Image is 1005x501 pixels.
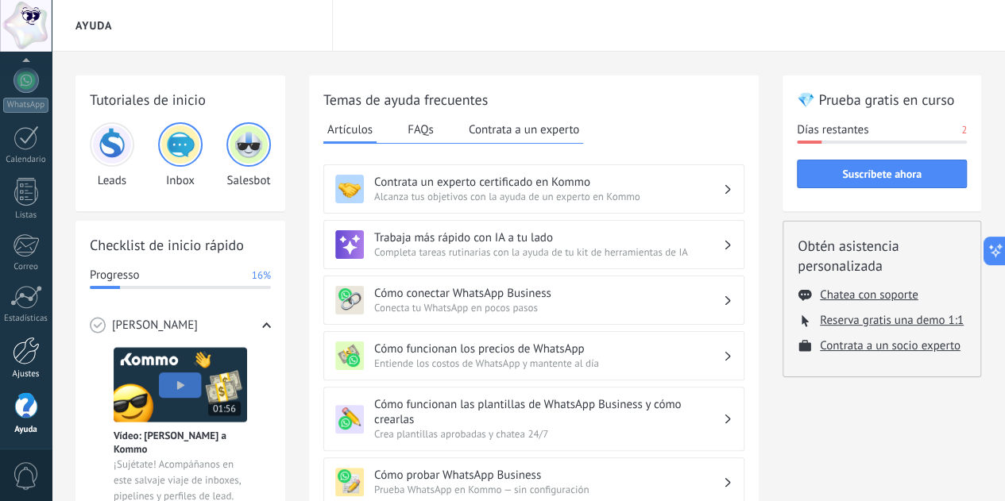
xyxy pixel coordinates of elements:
div: Ajustes [3,369,49,380]
button: Chatea con soporte [820,287,918,303]
div: Correo [3,262,49,272]
span: Prueba WhatsApp en Kommo — sin configuración [374,483,723,496]
button: Contrata a un socio experto [820,338,961,353]
h2: Checklist de inicio rápido [90,235,271,255]
button: FAQs [404,118,438,141]
span: 2 [961,122,967,138]
div: WhatsApp [3,98,48,113]
h2: 💎 Prueba gratis en curso [797,90,967,110]
span: Vídeo: [PERSON_NAME] a Kommo [114,429,247,456]
span: 16% [252,268,271,283]
span: Conecta tu WhatsApp en pocos pasos [374,301,723,314]
h3: Contrata un experto certificado en Kommo [374,175,723,190]
span: Progresso [90,268,139,283]
div: Leads [90,122,134,188]
div: Inbox [158,122,203,188]
span: Completa tareas rutinarias con la ayuda de tu kit de herramientas de IA [374,245,723,259]
span: Días restantes [797,122,868,138]
span: Suscríbete ahora [842,168,922,179]
h3: Cómo probar WhatsApp Business [374,468,723,483]
div: Estadísticas [3,314,49,324]
span: Crea plantillas aprobadas y chatea 24/7 [374,427,723,441]
h2: Obtén asistencia personalizada [798,236,966,276]
div: Ayuda [3,425,49,435]
span: Entiende los costos de WhatsApp y mantente al día [374,356,723,370]
h3: Cómo funcionan las plantillas de WhatsApp Business y cómo crearlas [374,397,723,427]
div: Salesbot [226,122,271,188]
h3: Cómo funcionan los precios de WhatsApp [374,341,723,356]
h2: Temas de ayuda frecuentes [323,90,744,110]
h2: Tutoriales de inicio [90,90,271,110]
div: Calendario [3,155,49,165]
h3: Trabaja más rápido con IA a tu lado [374,230,723,245]
button: Suscríbete ahora [797,160,967,188]
img: Meet video [114,347,247,422]
button: Artículos [323,118,377,144]
button: Reserva gratis una demo 1:1 [820,313,964,328]
span: [PERSON_NAME] [112,318,198,333]
button: Contrata a un experto [465,118,583,141]
span: Alcanza tus objetivos con la ayuda de un experto en Kommo [374,190,723,203]
div: Listas [3,210,49,221]
h3: Cómo conectar WhatsApp Business [374,286,723,301]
